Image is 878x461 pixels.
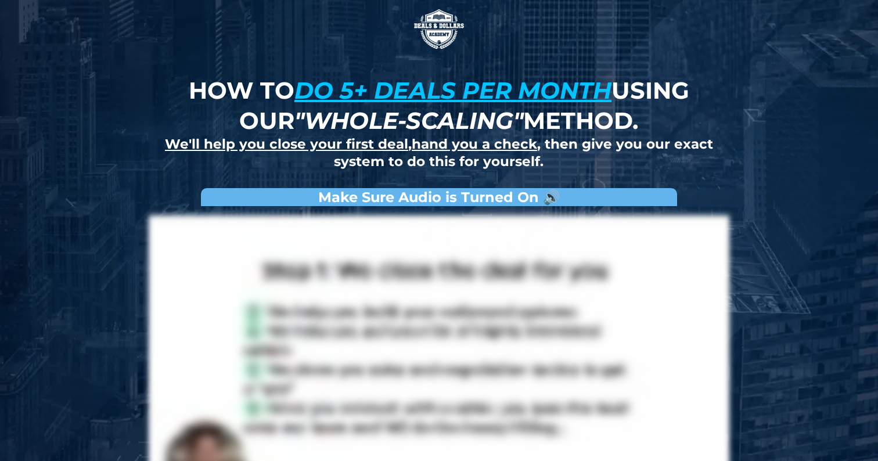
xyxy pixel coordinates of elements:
em: "whole-scaling" [294,106,523,135]
strong: How to using our method. [189,76,689,135]
u: We'll help you close your first deal [165,136,408,152]
strong: Make Sure Audio is Turned On 🔊 [318,189,560,206]
u: do 5+ deals per month [294,76,611,105]
u: hand you a check [412,136,537,152]
strong: , , then give you our exact system to do this for yourself. [165,136,713,170]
